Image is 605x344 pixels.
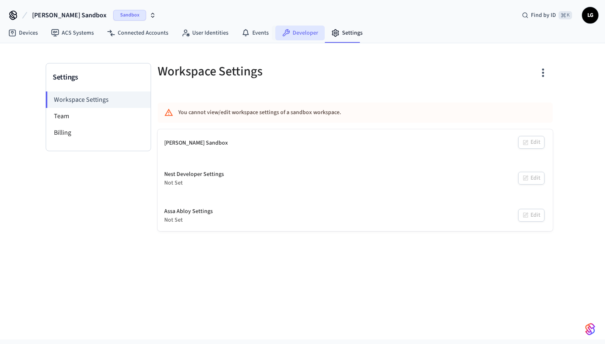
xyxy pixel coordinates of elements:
[113,10,146,21] span: Sandbox
[164,207,213,216] div: Assa Abloy Settings
[164,139,228,147] div: [PERSON_NAME] Sandbox
[164,179,224,187] div: Not Set
[32,10,107,20] span: [PERSON_NAME] Sandbox
[158,63,350,80] h5: Workspace Settings
[582,7,598,23] button: LG
[164,216,213,225] div: Not Set
[100,26,175,40] a: Connected Accounts
[164,170,224,179] div: Nest Developer Settings
[235,26,275,40] a: Events
[46,124,151,141] li: Billing
[46,108,151,124] li: Team
[175,26,235,40] a: User Identities
[275,26,325,40] a: Developer
[325,26,369,40] a: Settings
[585,323,595,336] img: SeamLogoGradient.69752ec5.svg
[583,8,598,23] span: LG
[2,26,44,40] a: Devices
[46,91,151,108] li: Workspace Settings
[44,26,100,40] a: ACS Systems
[178,105,484,120] div: You cannot view/edit workspace settings of a sandbox workspace.
[531,11,556,19] span: Find by ID
[53,72,144,83] h3: Settings
[558,11,572,19] span: ⌘ K
[515,8,579,23] div: Find by ID⌘ K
